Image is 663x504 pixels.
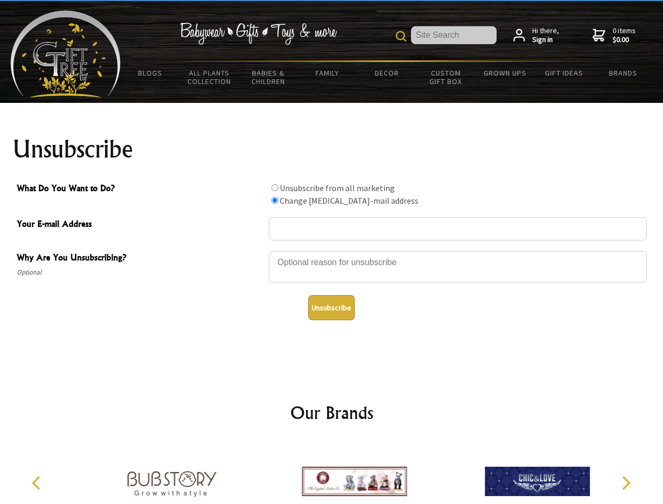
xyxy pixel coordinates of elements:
[613,35,636,45] strong: $0.00
[269,217,647,240] input: Your E-mail Address
[308,295,355,320] button: Unsubscribe
[532,35,559,45] strong: Sign in
[411,26,497,44] input: Site Search
[10,10,121,98] img: Babyware - Gifts - Toys and more...
[13,136,651,162] h1: Unsubscribe
[513,26,559,45] a: Hi there,Sign in
[357,62,416,84] a: Decor
[593,26,636,45] a: 0 items$0.00
[298,62,357,84] a: Family
[26,471,49,495] button: Previous
[180,62,239,92] a: All Plants Collection
[239,62,298,92] a: Babies & Children
[475,62,534,84] a: Grown Ups
[416,62,476,92] a: Custom Gift Box
[280,195,418,206] label: Change [MEDICAL_DATA]-mail address
[614,471,637,495] button: Next
[21,400,643,425] h2: Our Brands
[17,182,264,197] span: What Do You Want to Do?
[180,23,337,45] img: Babywear - Gifts - Toys & more
[396,31,406,41] img: product search
[280,183,395,193] label: Unsubscribe from all marketing
[17,217,264,233] span: Your E-mail Address
[613,26,636,45] span: 0 items
[121,62,180,84] a: BLOGS
[534,62,594,84] a: Gift Ideas
[269,251,647,282] textarea: Why Are You Unsubscribing?
[17,266,264,279] span: Optional
[17,251,264,266] span: Why Are You Unsubscribing?
[532,26,559,45] span: Hi there,
[594,62,653,84] a: Brands
[271,184,278,191] input: What Do You Want to Do?
[271,197,278,204] input: What Do You Want to Do?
